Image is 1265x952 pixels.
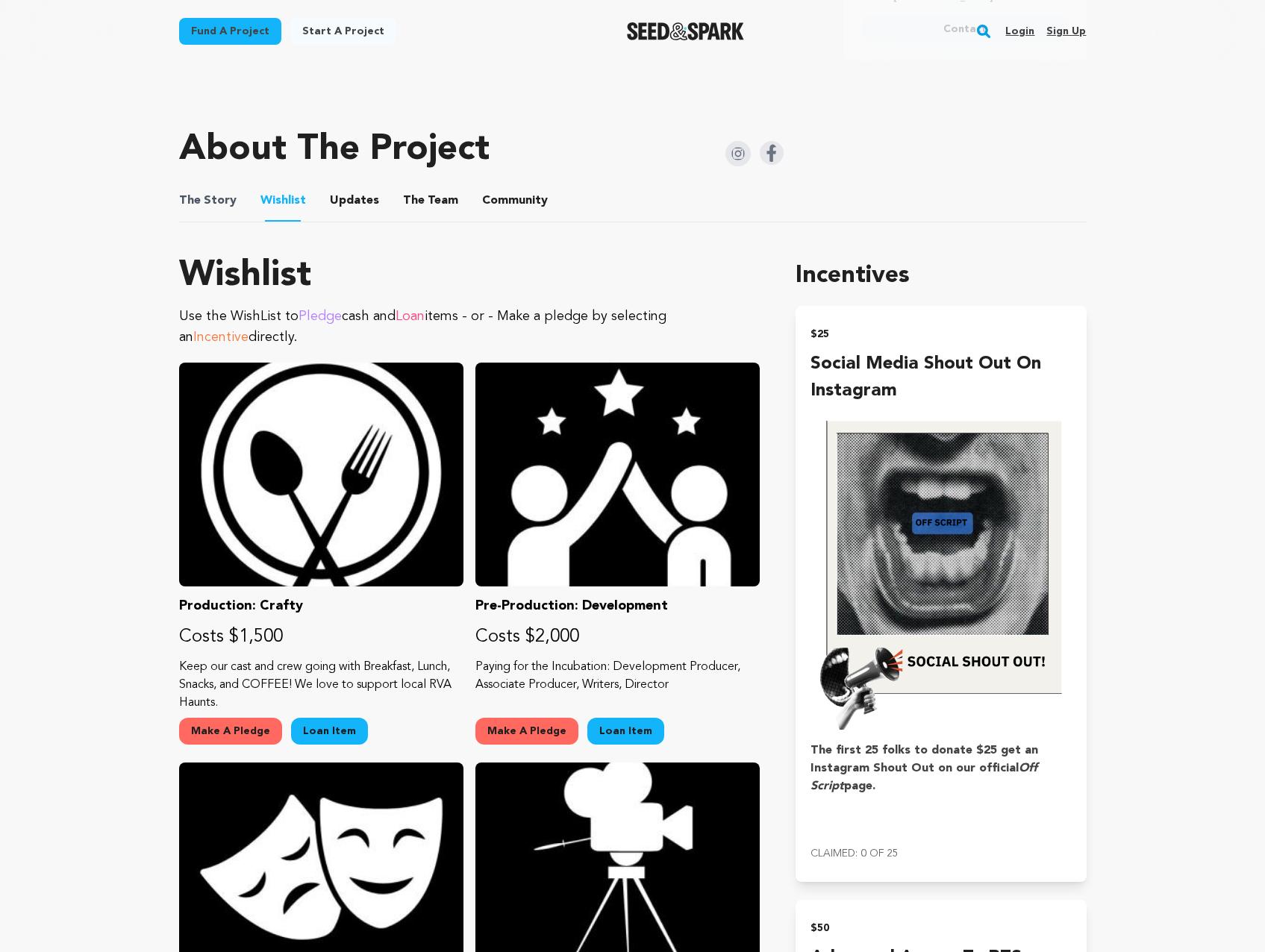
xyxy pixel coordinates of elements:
span: Community [482,192,548,210]
button: Make A Pledge [179,718,282,745]
h4: Social Media Shout Out on Instagram [810,351,1071,404]
h1: Wishlist [179,258,760,294]
span: Wishlist [260,192,306,210]
span: Story [179,192,237,210]
p: Production: Crafty [179,595,463,616]
p: Paying for the Incubation: Development Producer, Associate Producer, Writers, Director [475,658,760,694]
span: Team [403,192,458,210]
a: Sign up [1046,19,1086,43]
span: Loan [396,310,425,323]
span: Pledge [299,310,342,323]
p: Keep our cast and crew going with Breakfast, Lunch, Snacks, and COFFEE! We love to support local ... [179,658,463,712]
img: Seed&Spark Instagram Icon [725,141,751,166]
p: Costs $2,000 [475,625,760,649]
a: Start a project [290,18,396,45]
h1: Incentives [796,258,1086,294]
span: The [403,192,425,210]
span: The [179,192,201,210]
a: Seed&Spark Homepage [627,22,744,40]
h2: $50 [810,918,1071,939]
a: Loan Item [291,718,368,745]
h1: About The Project [179,132,490,168]
img: Seed&Spark Facebook Icon [760,141,784,165]
h2: $25 [810,324,1071,345]
img: incentive [810,404,1071,730]
p: Claimed: 0 of 25 [810,843,1071,864]
p: Costs $1,500 [179,625,463,649]
img: Seed&Spark Logo Dark Mode [627,22,744,40]
p: Pre-Production: Development [475,595,760,616]
span: Incentive [193,331,249,344]
a: Loan Item [587,718,664,745]
button: Make A Pledge [475,718,578,745]
h4: The first 25 folks to donate $25 get an Instagram Shout Out on our official page. [810,742,1071,795]
a: Fund a project [179,18,281,45]
button: $25 Social Media Shout Out on Instagram incentive The first 25 folks to donate $25 get an Instagr... [796,306,1086,883]
span: Updates [330,192,379,210]
a: Login [1005,19,1034,43]
p: Use the WishList to cash and items - or - Make a pledge by selecting an directly. [179,306,760,348]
